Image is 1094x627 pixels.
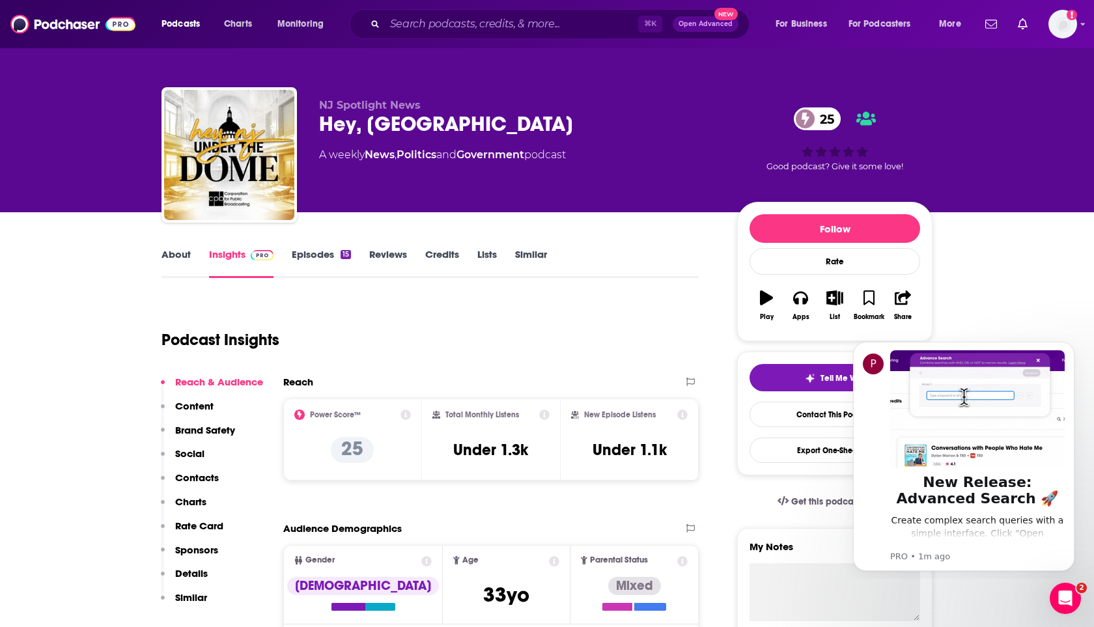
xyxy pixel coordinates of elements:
[161,567,208,591] button: Details
[750,282,783,329] button: Play
[679,21,733,27] span: Open Advanced
[161,520,223,544] button: Rate Card
[593,440,667,460] h3: Under 1.1k
[830,313,840,321] div: List
[849,15,911,33] span: For Podcasters
[477,248,497,278] a: Lists
[175,376,263,388] p: Reach & Audience
[638,16,662,33] span: ⌘ K
[10,12,135,36] img: Podchaser - Follow, Share and Rate Podcasts
[319,99,421,111] span: NJ Spotlight News
[767,486,903,518] a: Get this podcast via API
[161,544,218,568] button: Sponsors
[161,424,235,448] button: Brand Safety
[783,282,817,329] button: Apps
[268,14,341,35] button: open menu
[515,248,547,278] a: Similar
[305,556,335,564] span: Gender
[283,522,402,535] h2: Audience Demographics
[737,99,933,180] div: 25Good podcast? Give it some love!
[161,248,191,278] a: About
[930,14,977,35] button: open menu
[980,13,1002,35] a: Show notifications dropdown
[319,147,566,163] div: A weekly podcast
[369,248,407,278] a: Reviews
[175,544,218,556] p: Sponsors
[791,496,892,507] span: Get this podcast via API
[1050,583,1081,614] iframe: Intercom live chat
[161,15,200,33] span: Podcasts
[750,214,920,243] button: Follow
[776,15,827,33] span: For Business
[1048,10,1077,38] button: Show profile menu
[175,447,204,460] p: Social
[445,410,519,419] h2: Total Monthly Listens
[805,373,815,383] img: tell me why sparkle
[807,107,841,130] span: 25
[792,313,809,321] div: Apps
[818,282,852,329] button: List
[608,577,661,595] div: Mixed
[462,556,479,564] span: Age
[287,577,439,595] div: [DEMOGRAPHIC_DATA]
[1076,583,1087,593] span: 2
[453,440,528,460] h3: Under 1.3k
[590,556,648,564] span: Parental Status
[673,16,738,32] button: Open AdvancedNew
[397,148,436,161] a: Politics
[161,400,214,424] button: Content
[175,567,208,579] p: Details
[161,471,219,495] button: Contacts
[714,8,738,20] span: New
[750,402,920,427] a: Contact This Podcast
[277,15,324,33] span: Monitoring
[175,591,207,604] p: Similar
[152,14,217,35] button: open menu
[175,495,206,508] p: Charts
[331,437,374,463] p: 25
[365,148,395,161] a: News
[1013,13,1033,35] a: Show notifications dropdown
[175,471,219,484] p: Contacts
[766,14,843,35] button: open menu
[175,400,214,412] p: Content
[341,250,351,259] div: 15
[251,250,273,260] img: Podchaser Pro
[750,364,920,391] button: tell me why sparkleTell Me Why
[161,447,204,471] button: Social
[161,330,279,350] h1: Podcast Insights
[766,161,903,171] span: Good podcast? Give it some love!
[209,248,273,278] a: InsightsPodchaser Pro
[1048,10,1077,38] img: User Profile
[750,540,920,563] label: My Notes
[886,282,920,329] button: Share
[760,313,774,321] div: Play
[161,591,207,615] button: Similar
[820,373,865,383] span: Tell Me Why
[834,330,1094,579] iframe: Intercom notifications message
[483,582,529,607] span: 33 yo
[216,14,260,35] a: Charts
[794,107,841,130] a: 25
[852,282,886,329] button: Bookmark
[894,313,912,321] div: Share
[436,148,456,161] span: and
[750,438,920,463] button: Export One-Sheet
[385,14,638,35] input: Search podcasts, credits, & more...
[361,9,762,39] div: Search podcasts, credits, & more...
[310,410,361,419] h2: Power Score™
[224,15,252,33] span: Charts
[750,248,920,275] div: Rate
[164,90,294,220] img: Hey, NJ
[161,495,206,520] button: Charts
[584,410,656,419] h2: New Episode Listens
[456,148,524,161] a: Government
[840,14,930,35] button: open menu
